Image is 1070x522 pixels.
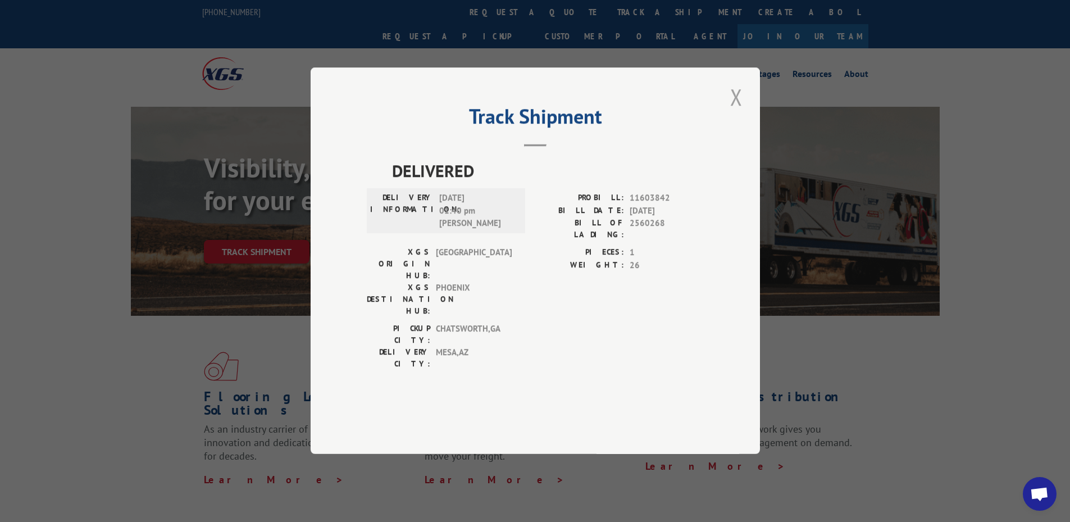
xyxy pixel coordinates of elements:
span: 2560268 [630,217,704,241]
span: DELIVERED [392,158,704,184]
label: XGS ORIGIN HUB: [367,247,430,282]
span: 11603842 [630,192,704,205]
label: PIECES: [535,247,624,260]
span: 1 [630,247,704,260]
label: XGS DESTINATION HUB: [367,282,430,317]
span: [DATE] [630,205,704,217]
label: BILL OF LADING: [535,217,624,241]
button: Close modal [727,81,746,112]
label: DELIVERY INFORMATION: [370,192,434,230]
span: [DATE] 01:40 pm [PERSON_NAME] [439,192,515,230]
label: BILL DATE: [535,205,624,217]
span: [GEOGRAPHIC_DATA] [436,247,512,282]
h2: Track Shipment [367,108,704,130]
label: PROBILL: [535,192,624,205]
label: WEIGHT: [535,259,624,272]
span: PHOENIX [436,282,512,317]
span: 26 [630,259,704,272]
label: DELIVERY CITY: [367,347,430,370]
span: MESA , AZ [436,347,512,370]
span: CHATSWORTH , GA [436,323,512,347]
a: Open chat [1023,477,1057,511]
label: PICKUP CITY: [367,323,430,347]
